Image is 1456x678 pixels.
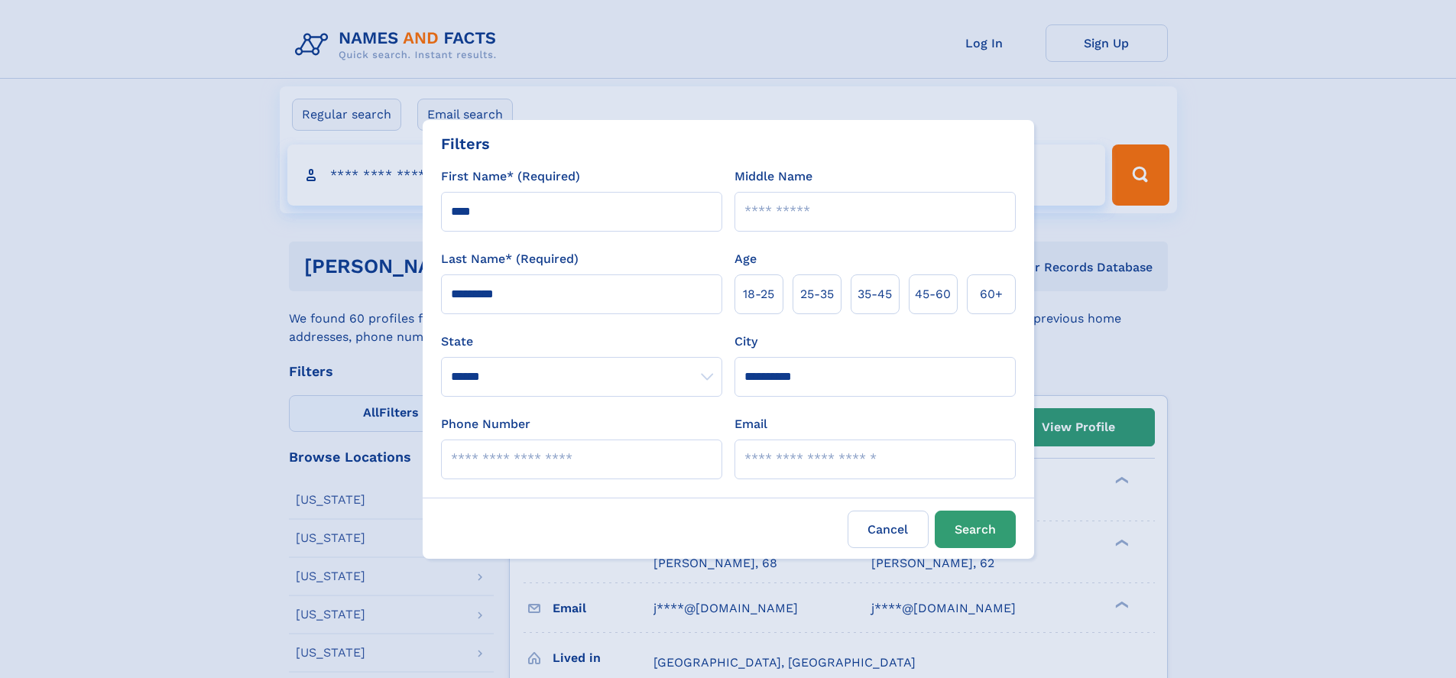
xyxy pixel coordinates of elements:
[441,333,722,351] label: State
[734,333,757,351] label: City
[734,167,812,186] label: Middle Name
[441,415,530,433] label: Phone Number
[441,250,579,268] label: Last Name* (Required)
[800,285,834,303] span: 25‑35
[734,415,767,433] label: Email
[441,167,580,186] label: First Name* (Required)
[743,285,774,303] span: 18‑25
[858,285,892,303] span: 35‑45
[848,511,929,548] label: Cancel
[935,511,1016,548] button: Search
[980,285,1003,303] span: 60+
[734,250,757,268] label: Age
[441,132,490,155] div: Filters
[915,285,951,303] span: 45‑60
